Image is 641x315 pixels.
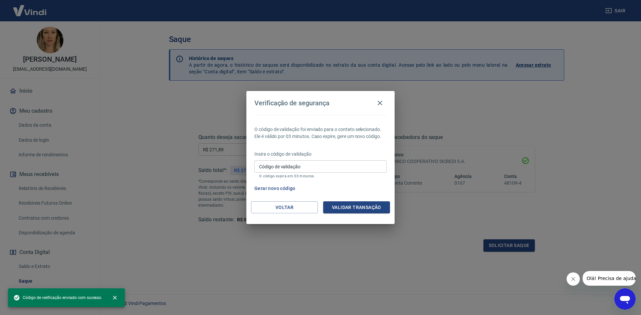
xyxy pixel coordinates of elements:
span: Código de verificação enviado com sucesso. [13,294,102,301]
p: O código de validação foi enviado para o contato selecionado. Ele é válido por 03 minutos. Caso e... [254,126,387,140]
button: close [108,290,122,305]
button: Gerar novo código [252,182,298,195]
p: Insira o código de validação [254,151,387,158]
iframe: Botão para abrir a janela de mensagens [614,288,636,310]
p: O código expira em 03 minutos. [259,174,382,178]
iframe: Mensagem da empresa [583,271,636,286]
button: Validar transação [323,201,390,214]
span: Olá! Precisa de ajuda? [4,5,56,10]
button: Voltar [251,201,318,214]
iframe: Fechar mensagem [567,272,580,286]
h4: Verificação de segurança [254,99,330,107]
